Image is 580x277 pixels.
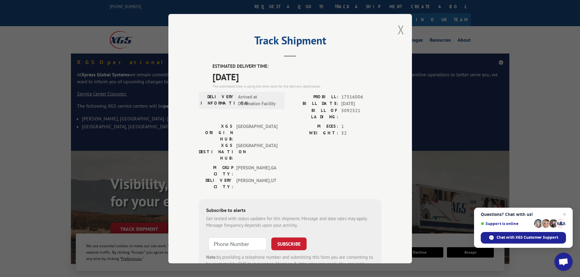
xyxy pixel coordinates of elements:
[341,100,381,107] span: [DATE]
[206,215,374,229] div: Get texted with status updates for this shipment. Message and data rates may apply. Message frequ...
[481,232,566,244] span: Chat with XGS Customer Support
[206,206,374,215] div: Subscribe to alerts
[271,237,307,250] button: SUBSCRIBE
[199,36,381,48] h2: Track Shipment
[290,107,338,120] label: BILL OF LADING:
[481,221,532,226] span: Support is online
[199,177,233,190] label: DELIVERY CITY:
[236,164,277,177] span: [PERSON_NAME] , GA
[554,253,573,271] a: Open chat
[213,63,381,70] label: ESTIMATED DELIVERY TIME:
[236,142,277,161] span: [GEOGRAPHIC_DATA]
[213,70,381,83] span: [DATE]
[290,100,338,107] label: BILL DATE:
[206,254,217,260] strong: Note:
[497,235,558,240] span: Chat with XGS Customer Support
[199,164,233,177] label: PICKUP CITY:
[290,130,338,137] label: WEIGHT:
[398,22,404,38] button: Close modal
[213,83,381,89] div: The estimated time is using the time zone for the delivery destination.
[236,123,277,142] span: [GEOGRAPHIC_DATA]
[199,123,233,142] label: XGS ORIGIN HUB:
[341,107,381,120] span: 5092521
[481,212,566,217] span: Questions? Chat with us!
[341,123,381,130] span: 1
[206,254,374,274] div: by providing a telephone number and submitting this form you are consenting to be contacted by SM...
[209,237,266,250] input: Phone Number
[199,142,233,161] label: XGS DESTINATION HUB:
[341,130,381,137] span: 52
[236,177,277,190] span: [PERSON_NAME] , UT
[290,123,338,130] label: PIECES:
[341,93,381,100] span: 17516006
[290,93,338,100] label: PROBILL:
[238,93,279,107] span: Arrived at Destination Facility
[201,93,235,107] label: DELIVERY INFORMATION:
